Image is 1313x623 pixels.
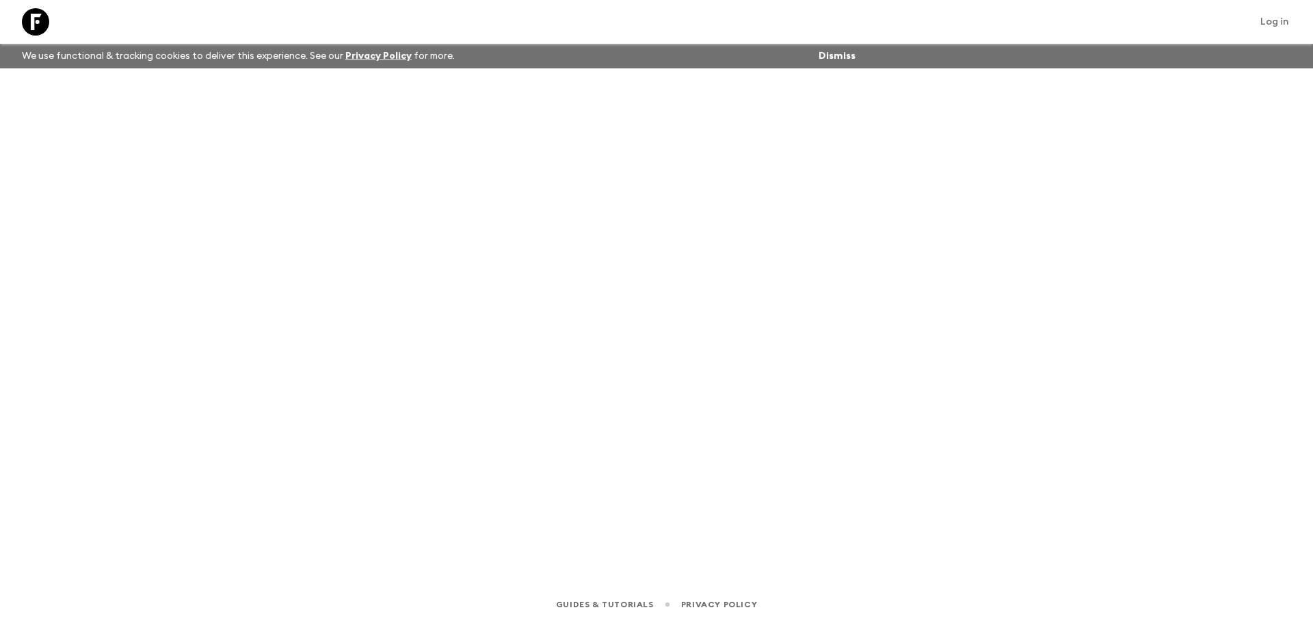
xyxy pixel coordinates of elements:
a: Privacy Policy [681,597,757,612]
a: Log in [1253,12,1297,31]
a: Guides & Tutorials [556,597,654,612]
p: We use functional & tracking cookies to deliver this experience. See our for more. [16,44,460,68]
button: Dismiss [815,47,859,66]
a: Privacy Policy [345,51,412,61]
